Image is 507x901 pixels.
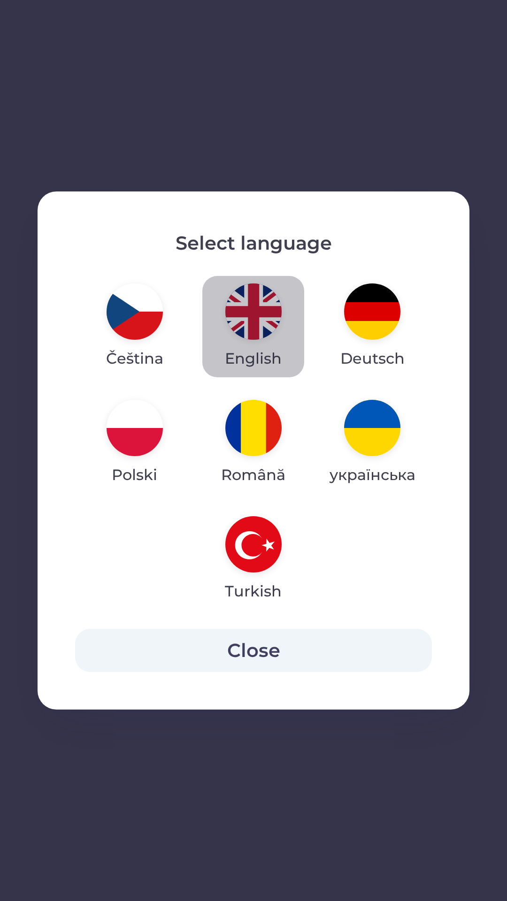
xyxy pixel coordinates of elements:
[84,276,186,377] button: Čeština
[225,580,282,603] p: Turkish
[202,509,304,610] button: Turkish
[225,283,282,340] img: en flag
[225,347,282,370] p: English
[344,283,400,340] img: de flag
[344,400,400,456] img: uk flag
[318,276,427,377] button: Deutsch
[106,347,163,370] p: Čeština
[330,464,415,486] p: українська
[340,347,405,370] p: Deutsch
[75,629,432,672] button: Close
[112,464,157,486] p: Polski
[225,400,282,456] img: ro flag
[221,464,285,486] p: Română
[107,283,163,340] img: cs flag
[225,516,282,573] img: tr flag
[107,400,163,456] img: pl flag
[75,229,432,257] p: Select language
[202,276,304,377] button: English
[313,392,432,494] button: українська
[199,392,308,494] button: Română
[84,392,185,494] button: Polski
